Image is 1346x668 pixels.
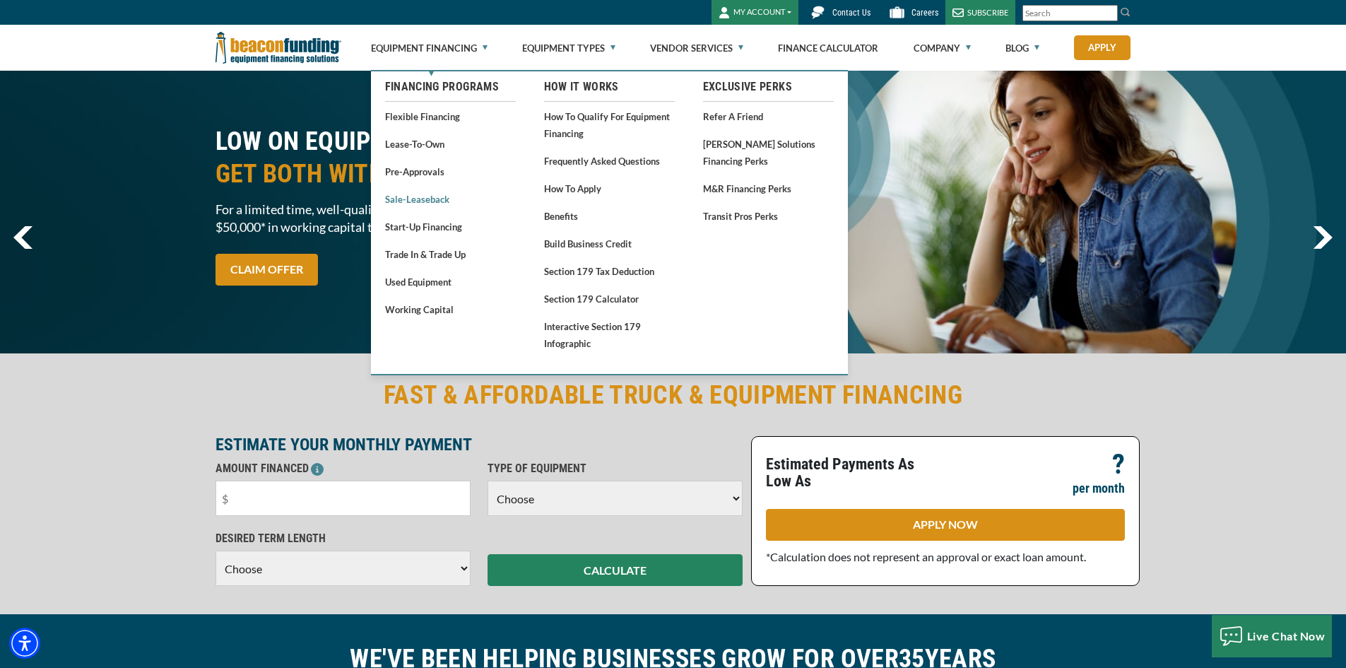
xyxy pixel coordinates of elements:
a: Apply [1074,35,1130,60]
div: Accessibility Menu [9,628,40,659]
img: Beacon Funding Corporation logo [216,25,341,71]
a: Working Capital [385,300,516,318]
span: Contact Us [832,8,870,18]
a: Equipment Financing [371,25,488,71]
a: How to Apply [544,180,675,197]
input: Search [1022,5,1118,21]
p: TYPE OF EQUIPMENT [488,460,743,477]
span: GET BOTH WITH BEACON! [216,158,665,190]
a: M&R Financing Perks [703,180,834,197]
a: Vendor Services [650,25,743,71]
a: Frequently Asked Questions [544,152,675,170]
img: Right Navigator [1313,226,1333,249]
p: AMOUNT FINANCED [216,460,471,477]
h2: FAST & AFFORDABLE TRUCK & EQUIPMENT FINANCING [216,379,1131,411]
a: How It Works [544,78,675,95]
a: Transit Pros Perks [703,207,834,225]
p: Estimated Payments As Low As [766,456,937,490]
a: Refer a Friend [703,107,834,125]
a: Interactive Section 179 Infographic [544,317,675,352]
span: Live Chat Now [1247,629,1326,643]
p: DESIRED TERM LENGTH [216,530,471,547]
a: Section 179 Calculator [544,290,675,307]
a: Blog [1005,25,1039,71]
a: Financing Programs [385,78,516,95]
a: Lease-To-Own [385,135,516,153]
h2: LOW ON EQUIPMENT & CASH? [216,125,665,190]
a: How to Qualify for Equipment Financing [544,107,675,142]
a: Trade In & Trade Up [385,245,516,263]
a: Build Business Credit [544,235,675,252]
a: Used Equipment [385,273,516,291]
span: For a limited time, well-qualified buyers can finance equipment and qualify for $50,000* in worki... [216,201,665,236]
a: Start-Up Financing [385,218,516,235]
a: Section 179 Tax Deduction [544,262,675,280]
span: *Calculation does not represent an approval or exact loan amount. [766,550,1086,563]
button: Live Chat Now [1212,615,1333,657]
img: Search [1120,6,1131,18]
a: previous [13,226,33,249]
a: APPLY NOW [766,509,1125,541]
a: Sale-Leaseback [385,190,516,208]
p: per month [1073,480,1125,497]
input: $ [216,481,471,516]
a: Benefits [544,207,675,225]
a: Company [914,25,971,71]
a: [PERSON_NAME] Solutions Financing Perks [703,135,834,170]
a: CLAIM OFFER [216,254,318,286]
a: next [1313,226,1333,249]
a: Finance Calculator [778,25,878,71]
a: Pre-approvals [385,163,516,180]
p: ? [1112,456,1125,473]
p: ESTIMATE YOUR MONTHLY PAYMENT [216,436,743,453]
a: Clear search text [1103,8,1114,19]
a: Exclusive Perks [703,78,834,95]
span: Careers [911,8,938,18]
button: CALCULATE [488,554,743,586]
a: Flexible Financing [385,107,516,125]
img: Left Navigator [13,226,33,249]
a: Equipment Types [522,25,615,71]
